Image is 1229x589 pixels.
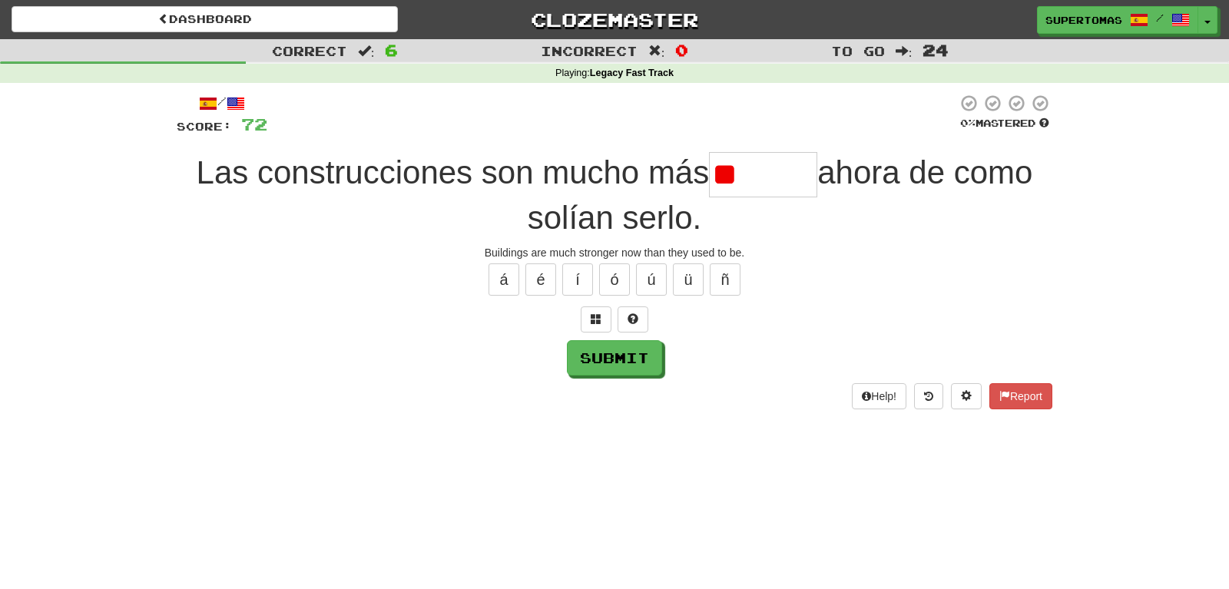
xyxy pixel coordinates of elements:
a: Dashboard [12,6,398,32]
button: á [489,263,519,296]
span: To go [831,43,885,58]
strong: Legacy Fast Track [590,68,674,78]
button: Report [989,383,1052,409]
button: Switch sentence to multiple choice alt+p [581,306,611,333]
button: ó [599,263,630,296]
span: 6 [385,41,398,59]
button: Round history (alt+y) [914,383,943,409]
span: Correct [272,43,347,58]
div: Buildings are much stronger now than they used to be. [177,245,1052,260]
span: / [1156,12,1164,23]
span: 72 [241,114,267,134]
a: SuperTomas / [1037,6,1198,34]
span: ahora de como solían serlo. [528,154,1033,236]
div: / [177,94,267,113]
button: í [562,263,593,296]
span: : [896,45,913,58]
button: ú [636,263,667,296]
button: Single letter hint - you only get 1 per sentence and score half the points! alt+h [618,306,648,333]
span: Las construcciones son mucho más [197,154,710,190]
span: 24 [923,41,949,59]
span: 0 % [960,117,976,129]
span: Score: [177,120,232,133]
button: Submit [567,340,662,376]
span: : [648,45,665,58]
span: : [358,45,375,58]
span: Incorrect [541,43,638,58]
div: Mastered [957,117,1052,131]
button: Help! [852,383,906,409]
a: Clozemaster [421,6,807,33]
button: é [525,263,556,296]
span: SuperTomas [1045,13,1122,27]
span: 0 [675,41,688,59]
button: ü [673,263,704,296]
button: ñ [710,263,740,296]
